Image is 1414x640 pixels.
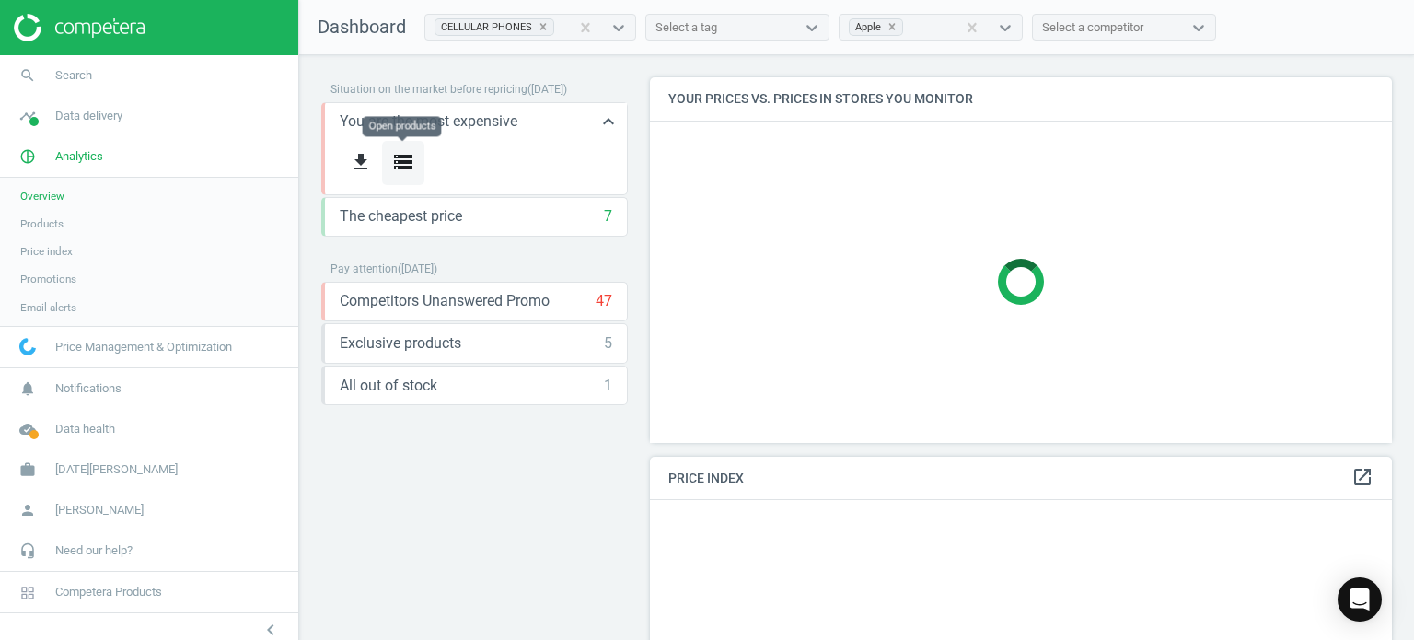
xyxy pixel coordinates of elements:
div: 47 [596,291,612,311]
i: open_in_new [1351,466,1373,488]
div: Select a competitor [1042,19,1143,36]
span: All out of stock [340,376,437,396]
span: The cheapest price [340,206,462,227]
span: Data health [55,421,115,437]
div: 7 [604,206,612,227]
span: Analytics [55,148,103,165]
div: Open Intercom Messenger [1338,577,1382,622]
button: storage [382,141,424,184]
i: work [10,452,45,487]
a: open_in_new [1351,466,1373,490]
span: Notifications [55,380,122,397]
h4: Your prices vs. prices in stores you monitor [650,77,1392,121]
span: [PERSON_NAME] [55,502,144,518]
span: Price Management & Optimization [55,339,232,355]
i: storage [392,151,414,173]
button: keyboard_arrow_up [590,103,627,141]
span: Pay attention [330,262,398,275]
span: Overview [20,189,64,204]
i: keyboard_arrow_up [597,111,620,133]
div: Open products [363,116,442,136]
div: Apple [850,19,882,35]
i: headset_mic [10,533,45,568]
span: ( [DATE] ) [527,83,567,96]
div: 1 [604,376,612,396]
i: timeline [10,99,45,134]
span: Email alerts [20,300,76,315]
i: cloud_done [10,412,45,447]
span: Promotions [20,272,76,286]
span: You are the most expensive [340,111,517,132]
span: [DATE][PERSON_NAME] [55,461,178,478]
img: ajHJNr6hYgQAAAAASUVORK5CYII= [14,14,145,41]
i: search [10,58,45,93]
img: wGWNvw8QSZomAAAAABJRU5ErkJggg== [19,338,36,355]
h4: Price Index [650,457,1392,500]
button: get_app [340,141,382,184]
span: ( [DATE] ) [398,262,437,275]
span: Competera Products [55,584,162,600]
div: 5 [604,333,612,354]
i: pie_chart_outlined [10,139,45,174]
span: Exclusive products [340,333,461,354]
span: Search [55,67,92,84]
i: notifications [10,371,45,406]
span: Products [20,216,64,231]
span: Competitors Unanswered Promo [340,291,550,311]
div: Select a tag [655,19,717,36]
i: person [10,493,45,528]
i: get_app [350,151,372,173]
span: Dashboard [318,16,406,38]
span: Situation on the market before repricing [330,83,527,96]
span: Price index [20,244,73,259]
span: Need our help? [55,542,133,559]
span: Data delivery [55,108,122,124]
div: CELLULAR PHONES [435,19,533,35]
